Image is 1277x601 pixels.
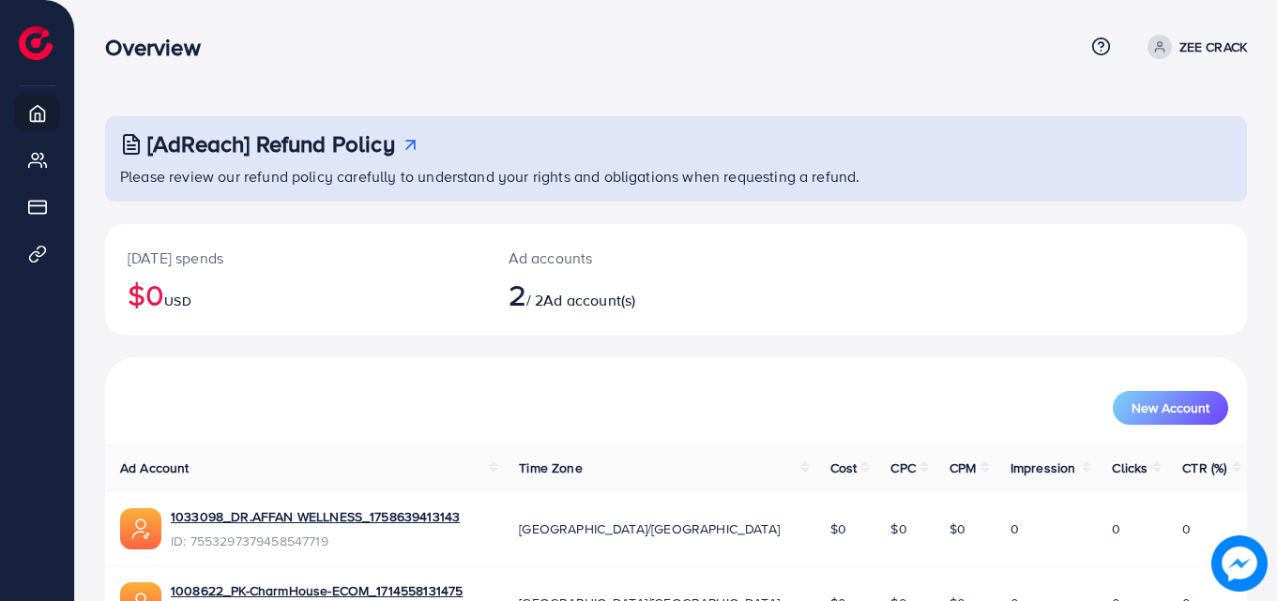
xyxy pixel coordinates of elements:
p: Please review our refund policy carefully to understand your rights and obligations when requesti... [120,165,1236,188]
span: CPC [890,458,915,477]
span: Cost [830,458,858,477]
span: Ad account(s) [543,290,635,310]
span: 0 [1112,519,1120,538]
span: CTR (%) [1182,458,1226,477]
span: New Account [1132,401,1209,414]
a: 1008622_PK-CharmHouse-ECOM_1714558131475 [171,581,463,600]
a: ZEE CRACK [1140,35,1247,59]
span: 0 [1182,519,1191,538]
span: Clicks [1112,458,1148,477]
span: $0 [830,519,846,538]
img: image [1211,535,1268,592]
h3: Overview [105,34,215,61]
a: 1033098_DR.AFFAN WELLNESS_1758639413143 [171,507,460,526]
h2: / 2 [509,277,749,312]
span: ID: 7553297379458547719 [171,532,460,550]
span: $0 [950,519,965,538]
span: [GEOGRAPHIC_DATA]/[GEOGRAPHIC_DATA] [519,519,780,538]
p: [DATE] spends [128,247,464,269]
h3: [AdReach] Refund Policy [147,130,395,158]
img: logo [19,26,53,60]
button: New Account [1113,391,1228,425]
span: $0 [890,519,906,538]
span: CPM [950,458,976,477]
span: 0 [1011,519,1019,538]
span: Ad Account [120,458,190,477]
h2: $0 [128,277,464,312]
span: Impression [1011,458,1076,477]
span: Time Zone [519,458,582,477]
p: Ad accounts [509,247,749,269]
p: ZEE CRACK [1179,36,1247,58]
span: 2 [509,273,526,316]
img: ic-ads-acc.e4c84228.svg [120,508,161,549]
span: USD [164,292,190,310]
